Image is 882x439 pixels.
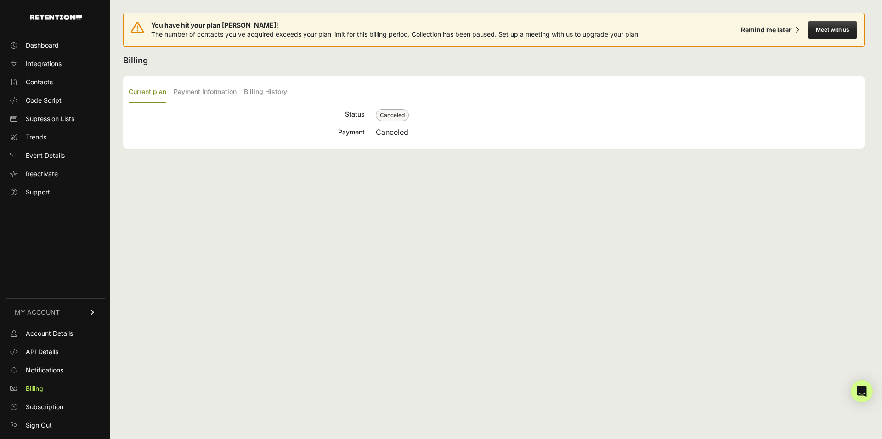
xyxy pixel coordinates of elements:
[129,82,166,103] label: Current plan
[737,22,803,38] button: Remind me later
[6,93,105,108] a: Code Script
[15,308,60,317] span: MY ACCOUNT
[26,78,53,87] span: Contacts
[26,133,46,142] span: Trends
[26,347,58,356] span: API Details
[123,54,865,67] h2: Billing
[129,127,365,138] div: Payment
[376,127,859,138] div: Canceled
[30,15,82,20] img: Retention.com
[26,41,59,50] span: Dashboard
[6,326,105,341] a: Account Details
[808,21,857,39] button: Meet with us
[26,59,62,68] span: Integrations
[244,82,287,103] label: Billing History
[26,151,65,160] span: Event Details
[6,167,105,181] a: Reactivate
[6,381,105,396] a: Billing
[26,188,50,197] span: Support
[26,366,63,375] span: Notifications
[129,109,365,121] div: Status
[6,56,105,71] a: Integrations
[6,298,105,326] a: MY ACCOUNT
[6,38,105,53] a: Dashboard
[6,345,105,359] a: API Details
[174,82,237,103] label: Payment Information
[26,421,52,430] span: Sign Out
[151,21,640,30] span: You have hit your plan [PERSON_NAME]!
[26,329,73,338] span: Account Details
[6,185,105,200] a: Support
[6,111,105,126] a: Supression Lists
[376,109,409,121] span: Canceled
[26,169,58,178] span: Reactivate
[6,130,105,144] a: Trends
[6,75,105,89] a: Contacts
[26,96,62,105] span: Code Script
[6,418,105,433] a: Sign Out
[26,114,74,123] span: Supression Lists
[26,402,63,411] span: Subscription
[6,363,105,378] a: Notifications
[6,400,105,414] a: Subscription
[6,148,105,163] a: Event Details
[741,25,792,34] div: Remind me later
[151,30,640,38] span: The number of contacts you've acquired exceeds your plan limit for this billing period. Collectio...
[26,384,43,393] span: Billing
[851,380,873,402] div: Open Intercom Messenger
